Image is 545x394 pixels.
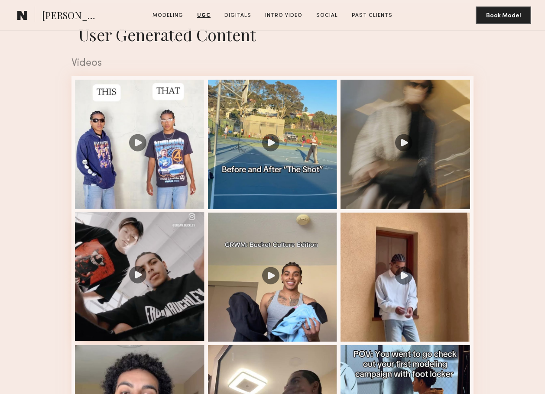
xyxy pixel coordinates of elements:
[313,12,341,19] a: Social
[262,12,306,19] a: Intro Video
[476,11,531,19] a: Book Model
[149,12,187,19] a: Modeling
[65,23,480,45] h1: User Generated Content
[221,12,255,19] a: Digitals
[42,9,102,24] span: [PERSON_NAME]
[348,12,396,19] a: Past Clients
[476,6,531,24] button: Book Model
[194,12,214,19] a: UGC
[71,58,474,68] div: Videos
